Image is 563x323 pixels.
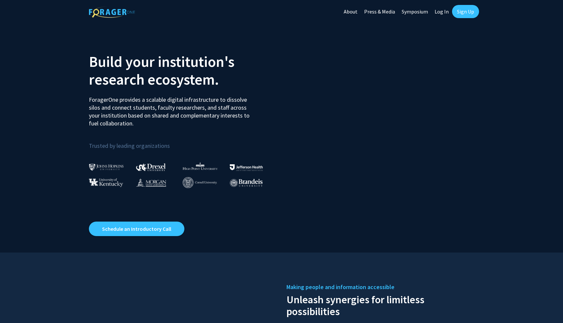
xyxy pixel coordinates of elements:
[89,53,277,88] h2: Build your institution's research ecosystem.
[89,91,254,127] p: ForagerOne provides a scalable digital infrastructure to dissolve silos and connect students, fac...
[452,5,479,18] a: Sign Up
[183,162,218,170] img: High Point University
[89,178,123,187] img: University of Kentucky
[230,179,263,187] img: Brandeis University
[89,6,135,18] img: ForagerOne Logo
[136,163,166,171] img: Drexel University
[286,282,474,292] h5: Making people and information accessible
[230,164,263,171] img: Thomas Jefferson University
[89,164,124,171] img: Johns Hopkins University
[89,222,184,236] a: Opens in a new tab
[89,133,277,151] p: Trusted by leading organizations
[286,292,474,317] h2: Unleash synergies for limitless possibilities
[136,178,166,187] img: Morgan State University
[183,177,217,188] img: Cornell University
